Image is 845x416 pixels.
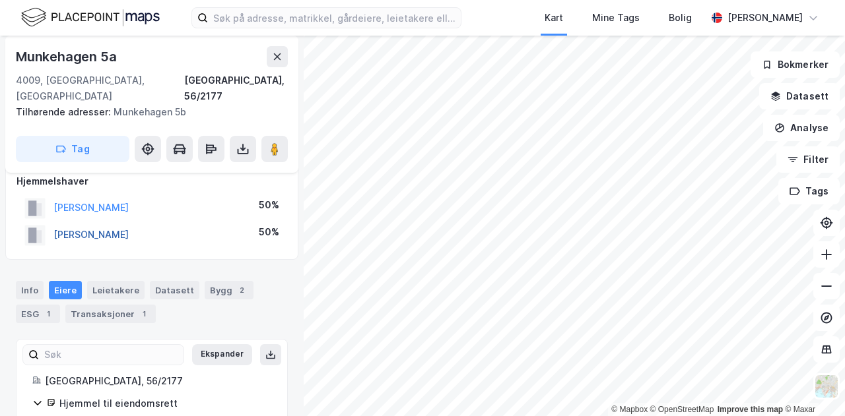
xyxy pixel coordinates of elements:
[763,115,840,141] button: Analyse
[42,307,55,320] div: 1
[184,73,288,104] div: [GEOGRAPHIC_DATA], 56/2177
[776,146,840,173] button: Filter
[727,10,803,26] div: [PERSON_NAME]
[17,173,287,189] div: Hjemmelshaver
[650,405,714,414] a: OpenStreetMap
[208,8,461,28] input: Søk på adresse, matrikkel, gårdeiere, leietakere eller personer
[592,10,640,26] div: Mine Tags
[137,307,151,320] div: 1
[759,83,840,109] button: Datasett
[39,345,184,365] input: Søk
[87,281,145,299] div: Leietakere
[751,51,840,78] button: Bokmerker
[59,396,271,411] div: Hjemmel til eiendomsrett
[205,281,253,299] div: Bygg
[611,405,648,414] a: Mapbox
[16,73,184,104] div: 4009, [GEOGRAPHIC_DATA], [GEOGRAPHIC_DATA]
[150,281,199,299] div: Datasett
[259,224,279,240] div: 50%
[16,136,129,162] button: Tag
[16,281,44,299] div: Info
[235,283,248,297] div: 2
[779,353,845,416] iframe: Chat Widget
[16,106,114,117] span: Tilhørende adresser:
[16,305,60,323] div: ESG
[45,373,271,389] div: [GEOGRAPHIC_DATA], 56/2177
[49,281,82,299] div: Eiere
[259,197,279,213] div: 50%
[16,104,277,120] div: Munkehagen 5b
[778,178,840,204] button: Tags
[16,46,119,67] div: Munkehagen 5a
[669,10,692,26] div: Bolig
[65,305,156,323] div: Transaksjoner
[192,344,252,365] button: Ekspander
[545,10,563,26] div: Kart
[718,405,783,414] a: Improve this map
[21,6,160,29] img: logo.f888ab2527a4732fd821a326f86c7f29.svg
